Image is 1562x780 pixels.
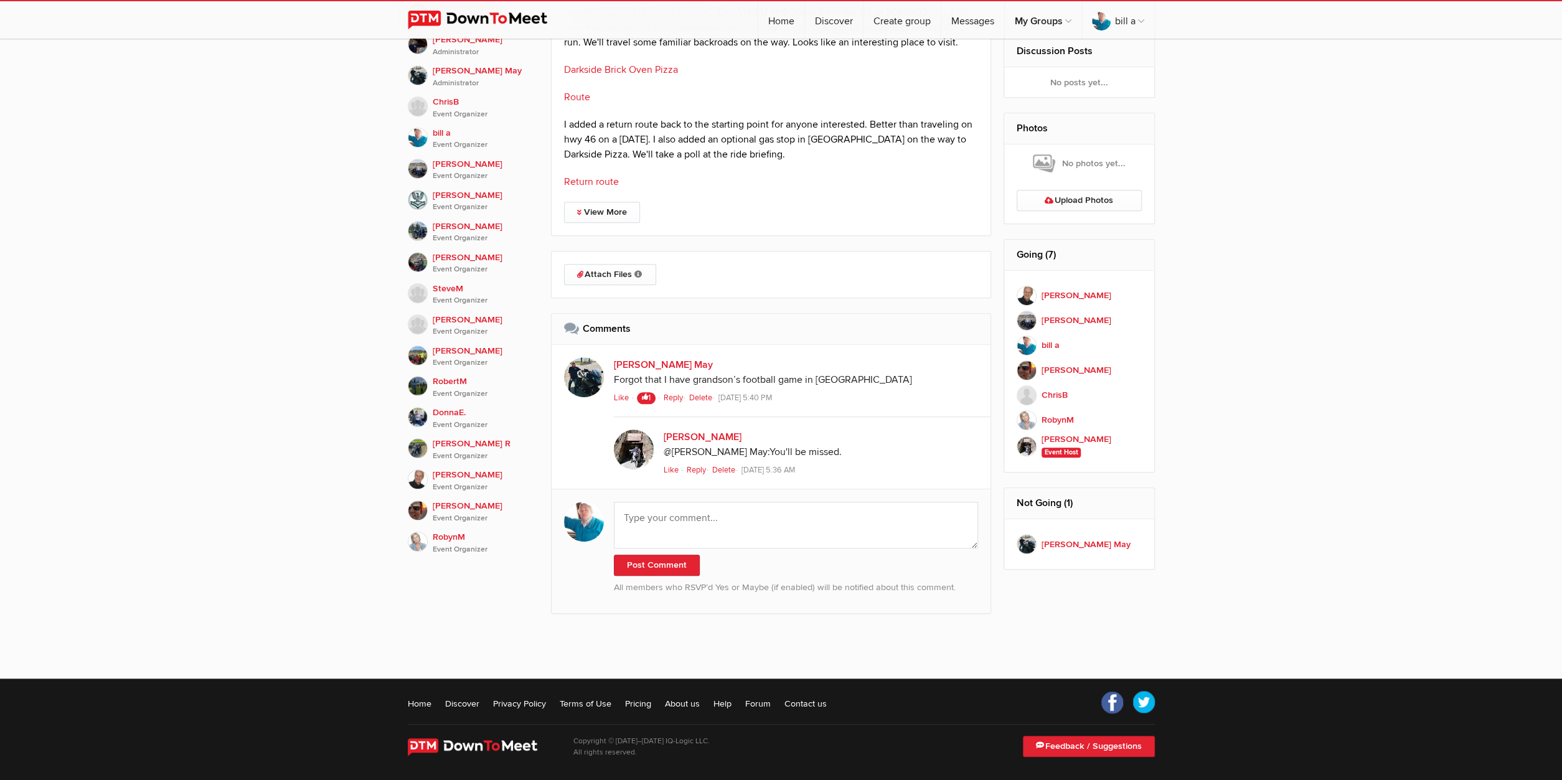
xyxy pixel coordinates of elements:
a: [PERSON_NAME] [1017,358,1142,383]
b: [PERSON_NAME] [1042,364,1111,377]
span: Event Host [1042,448,1081,458]
img: John Rhodes [408,469,428,489]
span: [PERSON_NAME] [433,313,532,338]
a: Delete [689,393,717,403]
i: Event Organizer [433,388,532,400]
img: Barb May [564,357,604,397]
span: [DATE] 5:36 AM [741,465,795,475]
a: [PERSON_NAME]Event Organizer [408,307,532,338]
img: ChrisB [1017,385,1037,405]
a: [PERSON_NAME] [1017,308,1142,333]
img: Reagan R [408,438,428,458]
span: @[PERSON_NAME] May: [664,446,769,458]
span: 1 [637,392,656,404]
b: [PERSON_NAME] [1042,314,1111,327]
a: Delete [712,465,740,475]
img: Kenneth Manuel [408,159,428,179]
span: Like [614,393,629,403]
img: Kenneth Manuel [1017,311,1037,331]
p: Copyright © [DATE]–[DATE] IQ-Logic LLC. All rights reserved. [573,736,710,758]
b: bill a [1042,339,1060,352]
i: Event Organizer [433,451,532,462]
i: Administrator [433,78,532,89]
img: bill a [1017,336,1037,355]
img: John R [408,252,428,272]
img: DownToMeet [408,11,567,29]
a: Facebook [1101,691,1124,713]
a: Darkside Brick Oven Pizza [564,63,678,76]
b: [PERSON_NAME] [1042,433,1111,446]
a: SteveMEvent Organizer [408,276,532,307]
img: Dennis J [408,221,428,241]
img: RobynM [1017,410,1037,430]
a: [PERSON_NAME]Event Organizer [408,151,532,182]
i: Event Organizer [433,326,532,337]
span: [PERSON_NAME] [433,157,532,182]
a: Return route [564,176,619,188]
span: [PERSON_NAME] [433,189,532,214]
span: Like [664,465,679,475]
a: Route [564,91,590,103]
img: Corey G [408,345,428,365]
a: [PERSON_NAME]Event Organizer [408,182,532,214]
i: Event Organizer [433,295,532,306]
span: bill a [433,126,532,151]
a: Terms of Use [560,697,611,710]
a: Photos [1017,122,1048,134]
b: RobynM [1042,413,1074,427]
a: [PERSON_NAME]Event Organizer [408,245,532,276]
img: Kathy A [408,314,428,334]
a: bill aEvent Organizer [408,120,532,151]
a: My Groups [1005,1,1081,39]
a: RobertMEvent Organizer [408,369,532,400]
i: Event Organizer [433,171,532,182]
a: RobynM [1017,408,1142,433]
a: bill a [1017,333,1142,358]
img: RobynM [408,532,428,552]
span: [PERSON_NAME] [433,499,532,524]
i: Event Organizer [433,233,532,244]
span: [DATE] 5:40 PM [718,393,772,403]
a: [PERSON_NAME]Event Organizer [408,493,532,524]
h2: Not Going (1) [1017,488,1142,518]
i: Event Organizer [433,544,532,555]
b: [PERSON_NAME] [1042,289,1111,303]
b: [PERSON_NAME] May [1042,538,1131,552]
button: Post Comment [614,555,700,576]
a: [PERSON_NAME]Event Organizer [408,462,532,493]
a: Contact us [784,697,827,710]
a: Forum [745,697,771,710]
a: Reply [687,465,710,475]
a: Reply [664,393,687,403]
img: ChrisB [408,96,428,116]
span: [PERSON_NAME] [433,220,532,245]
span: [PERSON_NAME] R [433,437,532,462]
a: [PERSON_NAME] May [614,359,713,371]
p: All members who RSVP’d Yes or Maybe (if enabled) will be notified about this comment. [614,581,979,594]
a: [PERSON_NAME]Event Organizer [408,214,532,245]
a: [PERSON_NAME] [1017,283,1142,308]
h2: Going (7) [1017,240,1142,270]
img: Jeff Petry [408,190,428,210]
a: [PERSON_NAME] MayAdministrator [408,58,532,89]
p: I added a return route back to the starting point for anyone interested. Better than traveling on... [564,117,979,162]
i: Event Organizer [433,482,532,493]
span: [PERSON_NAME] [433,468,532,493]
a: Upload Photos [1017,190,1142,211]
h2: Comments [564,314,979,344]
i: Event Organizer [433,139,532,151]
a: Feedback / Suggestions [1023,736,1155,757]
img: DonnaE. [408,407,428,427]
a: ChrisB [1017,383,1142,408]
a: View More [564,202,640,223]
a: [PERSON_NAME] [664,431,741,443]
a: DonnaE.Event Organizer [408,400,532,431]
i: Event Organizer [433,420,532,431]
span: [PERSON_NAME] [433,33,532,58]
span: No photos yet... [1033,153,1126,174]
a: Discover [445,697,479,710]
a: [PERSON_NAME]Event Organizer [408,338,532,369]
a: [PERSON_NAME] REvent Organizer [408,431,532,462]
a: Twitter [1132,691,1155,713]
span: ChrisB [433,95,532,120]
